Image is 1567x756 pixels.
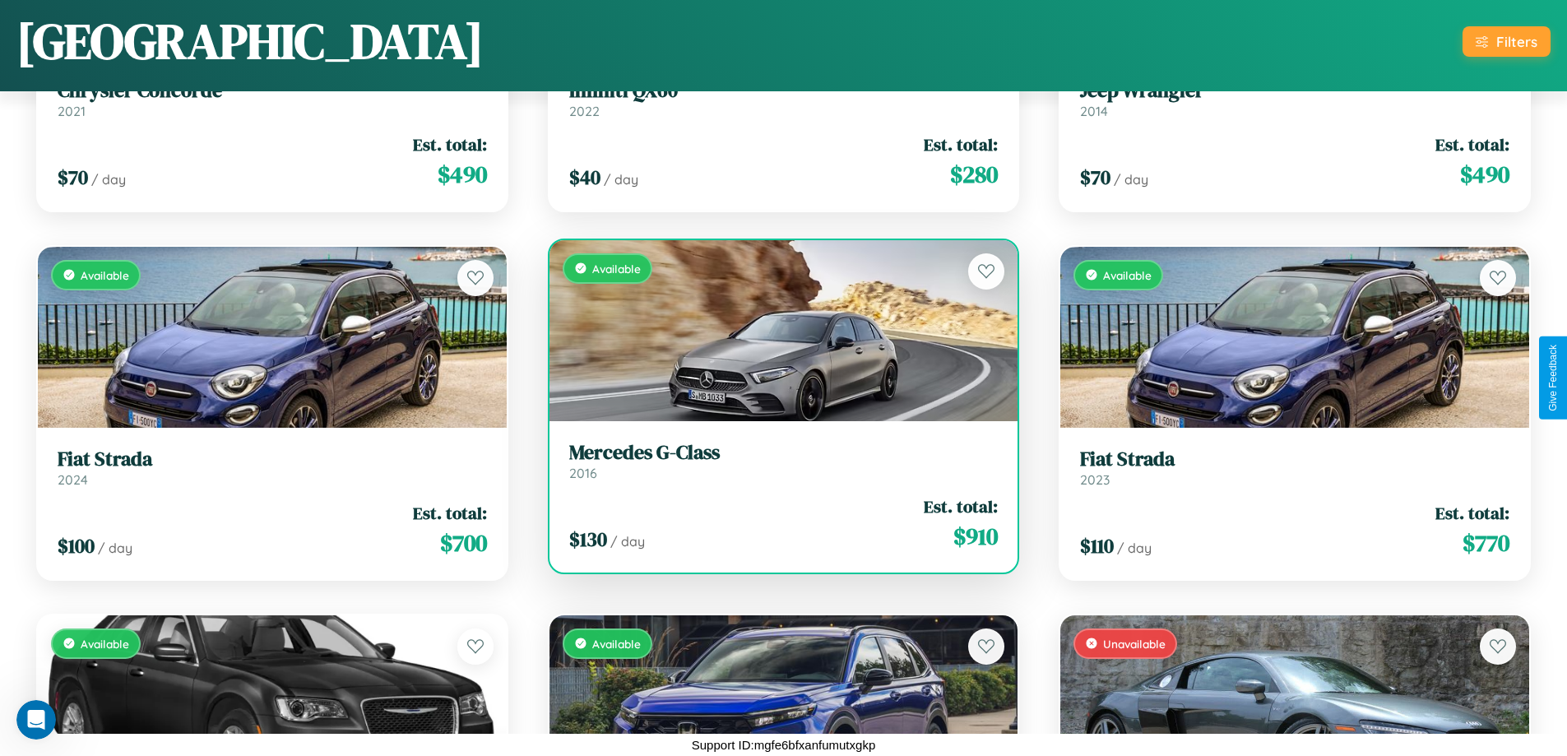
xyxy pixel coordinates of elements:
span: $ 700 [440,526,487,559]
iframe: Intercom live chat [16,700,56,740]
h3: Jeep Wrangler [1080,79,1509,103]
span: Est. total: [924,132,998,156]
span: Est. total: [924,494,998,518]
span: $ 910 [953,520,998,553]
span: / day [1114,171,1148,188]
span: 2014 [1080,103,1108,119]
div: Filters [1496,33,1537,50]
span: $ 100 [58,532,95,559]
span: Available [81,637,129,651]
span: Est. total: [1435,501,1509,525]
span: $ 770 [1463,526,1509,559]
span: $ 490 [1460,158,1509,191]
a: Chrysler Concorde2021 [58,79,487,119]
span: $ 490 [438,158,487,191]
span: Available [81,268,129,282]
span: $ 40 [569,164,600,191]
span: Est. total: [413,132,487,156]
span: 2024 [58,471,88,488]
span: $ 70 [1080,164,1110,191]
h3: Fiat Strada [1080,448,1509,471]
h3: Chrysler Concorde [58,79,487,103]
span: / day [604,171,638,188]
h3: Fiat Strada [58,448,487,471]
p: Support ID: mgfe6bfxanfumutxgkp [692,734,875,756]
span: Unavailable [1103,637,1166,651]
h3: Infiniti QX60 [569,79,999,103]
span: $ 70 [58,164,88,191]
button: Filters [1463,26,1551,57]
h3: Mercedes G-Class [569,441,999,465]
h1: [GEOGRAPHIC_DATA] [16,7,484,75]
span: $ 280 [950,158,998,191]
span: Est. total: [413,501,487,525]
span: Available [1103,268,1152,282]
a: Fiat Strada2024 [58,448,487,488]
span: Available [592,262,641,276]
span: Available [592,637,641,651]
span: 2021 [58,103,86,119]
span: / day [1117,540,1152,556]
div: Give Feedback [1547,345,1559,411]
span: / day [98,540,132,556]
a: Infiniti QX602022 [569,79,999,119]
span: 2022 [569,103,600,119]
span: 2016 [569,465,597,481]
span: Est. total: [1435,132,1509,156]
a: Mercedes G-Class2016 [569,441,999,481]
a: Jeep Wrangler2014 [1080,79,1509,119]
span: $ 130 [569,526,607,553]
span: / day [91,171,126,188]
span: / day [610,533,645,550]
a: Fiat Strada2023 [1080,448,1509,488]
span: $ 110 [1080,532,1114,559]
span: 2023 [1080,471,1110,488]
